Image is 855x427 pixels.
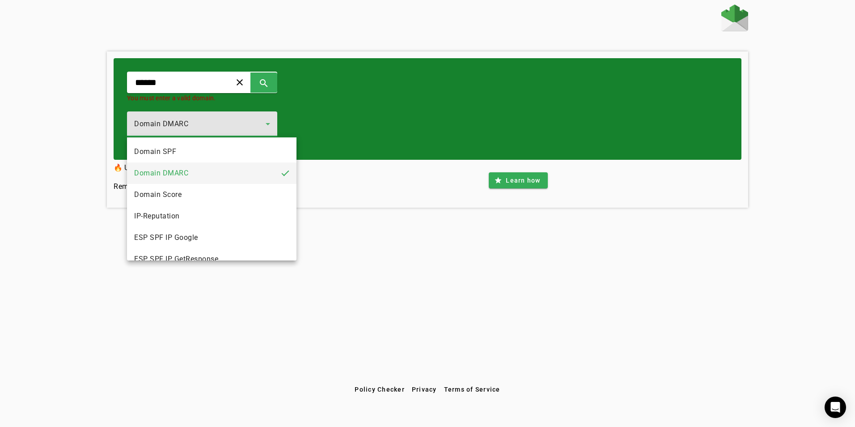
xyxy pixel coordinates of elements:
[134,189,182,200] span: Domain Score
[134,146,176,157] span: Domain SPF
[134,254,218,265] span: ESP SPF IP GetResponse
[134,232,198,243] span: ESP SPF IP Google
[134,211,180,222] span: IP-Reputation
[134,168,188,179] span: Domain DMARC
[825,397,846,418] div: Open Intercom Messenger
